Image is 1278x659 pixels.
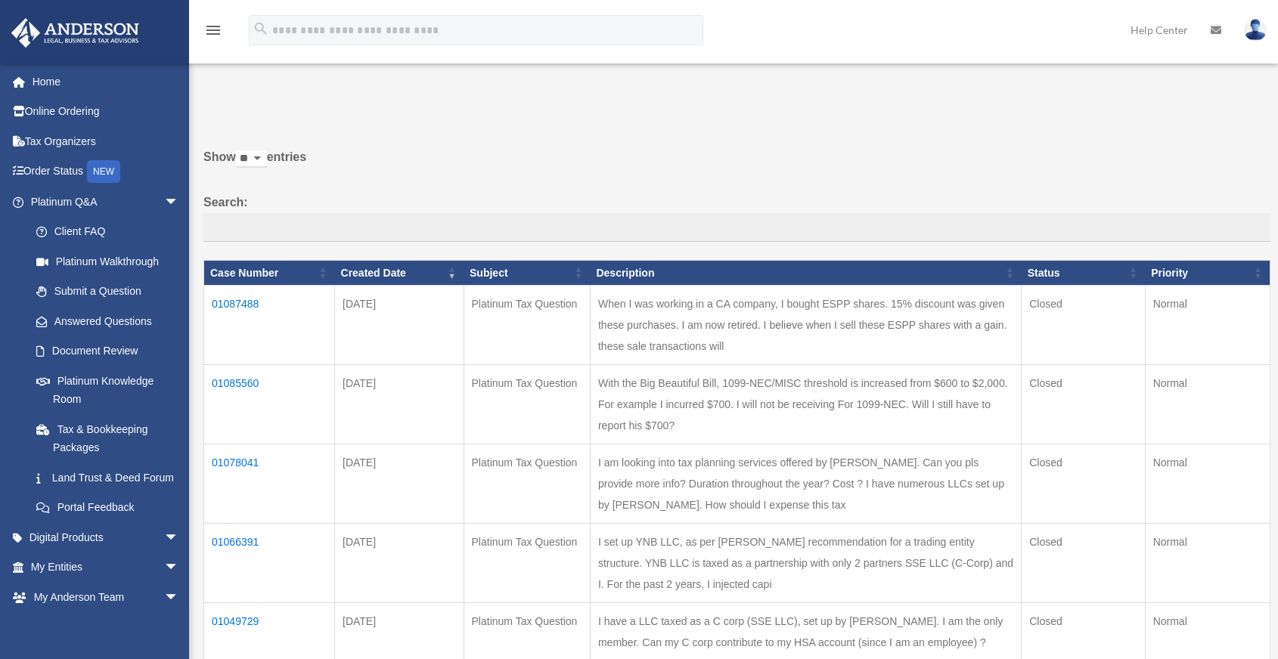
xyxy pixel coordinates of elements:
a: Order StatusNEW [11,156,202,187]
td: Platinum Tax Question [464,365,590,444]
a: Tax Organizers [11,126,202,156]
a: Platinum Knowledge Room [21,366,194,414]
td: [DATE] [335,444,464,524]
td: Closed [1022,444,1145,524]
a: Platinum Q&Aarrow_drop_down [11,187,194,217]
td: 01066391 [204,524,335,603]
a: My Anderson Teamarrow_drop_down [11,582,202,612]
span: arrow_drop_down [164,522,194,553]
td: Normal [1145,286,1270,365]
td: When I was working in a CA company, I bought ESPP shares. 15% discount was given these purchases.... [590,286,1021,365]
i: search [253,20,269,37]
td: I am looking into tax planning services offered by [PERSON_NAME]. Can you pls provide more info? ... [590,444,1021,524]
label: Show entries [203,147,1270,183]
td: I set up YNB LLC, as per [PERSON_NAME] recommendation for a trading entity structure. YNB LLC is ... [590,524,1021,603]
th: Subject: activate to sort column ascending [464,260,590,286]
th: Priority: activate to sort column ascending [1145,260,1270,286]
td: [DATE] [335,524,464,603]
td: Closed [1022,524,1145,603]
div: NEW [87,160,120,183]
td: 01078041 [204,444,335,524]
a: Answered Questions [21,306,187,336]
td: Platinum Tax Question [464,444,590,524]
td: 01087488 [204,286,335,365]
td: [DATE] [335,365,464,444]
img: Anderson Advisors Platinum Portal [7,18,144,48]
th: Description: activate to sort column ascending [590,260,1021,286]
td: 01085560 [204,365,335,444]
img: User Pic [1244,19,1267,41]
td: [DATE] [335,286,464,365]
label: Search: [203,192,1270,242]
td: Closed [1022,365,1145,444]
td: With the Big Beautiful Bill, 1099-NEC/MISC threshold is increased from $600 to $2,000. For exampl... [590,365,1021,444]
i: menu [204,21,222,39]
td: Platinum Tax Question [464,524,590,603]
span: arrow_drop_down [164,187,194,218]
a: Tax & Bookkeeping Packages [21,414,194,463]
input: Search: [203,213,1270,242]
select: Showentries [236,150,267,168]
td: Platinum Tax Question [464,286,590,365]
span: arrow_drop_down [164,582,194,613]
a: Online Ordering [11,97,202,127]
a: Client FAQ [21,217,194,247]
td: Normal [1145,365,1270,444]
td: Normal [1145,524,1270,603]
a: Document Review [21,336,194,367]
th: Created Date: activate to sort column ascending [335,260,464,286]
a: Home [11,67,202,97]
th: Case Number: activate to sort column ascending [204,260,335,286]
th: Status: activate to sort column ascending [1022,260,1145,286]
a: Platinum Walkthrough [21,246,194,277]
td: Closed [1022,286,1145,365]
a: My Entitiesarrow_drop_down [11,552,202,583]
a: Submit a Question [21,277,194,307]
a: Portal Feedback [21,493,194,523]
span: arrow_drop_down [164,552,194,583]
td: Normal [1145,444,1270,524]
a: Digital Productsarrow_drop_down [11,522,202,552]
a: menu [204,26,222,39]
a: Land Trust & Deed Forum [21,463,194,493]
